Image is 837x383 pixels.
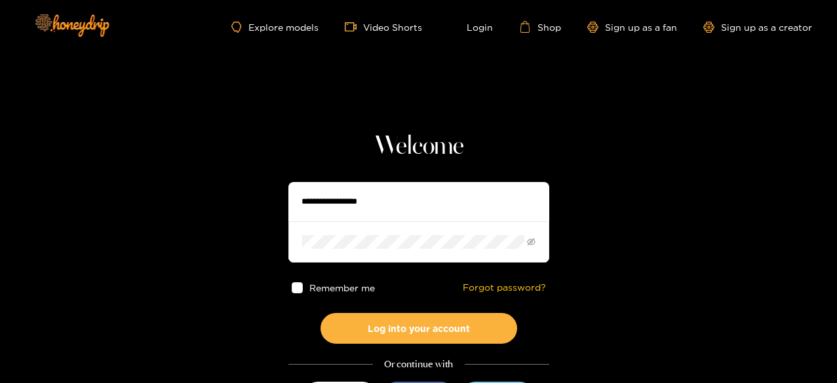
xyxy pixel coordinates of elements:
span: video-camera [345,21,363,33]
a: Shop [519,21,561,33]
button: Log into your account [321,313,517,344]
span: Remember me [309,283,374,293]
a: Sign up as a creator [703,22,812,33]
div: Or continue with [288,357,549,372]
span: eye-invisible [527,238,535,246]
a: Video Shorts [345,21,422,33]
a: Forgot password? [463,282,546,293]
h1: Welcome [288,131,549,162]
a: Login [448,21,493,33]
a: Sign up as a fan [587,22,677,33]
a: Explore models [231,22,318,33]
